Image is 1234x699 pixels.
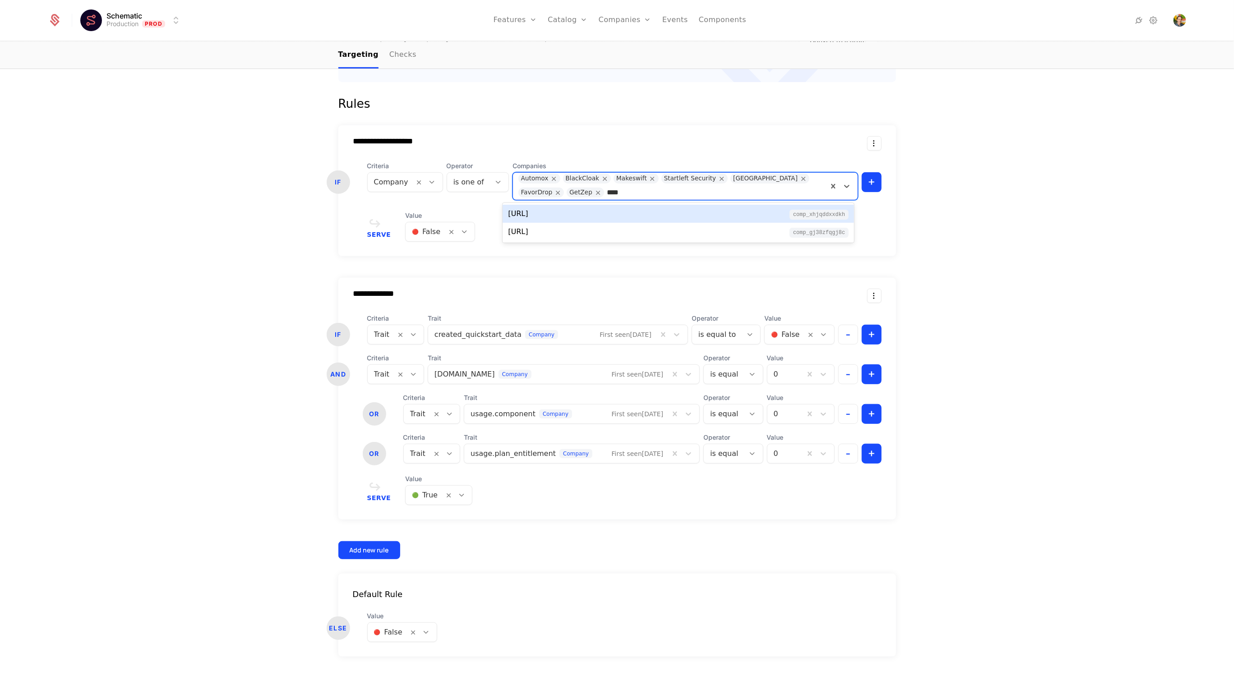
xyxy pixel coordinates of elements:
[83,10,181,30] button: Select environment
[703,354,763,363] span: Operator
[367,612,437,621] span: Value
[521,174,549,184] div: Automox
[338,42,379,69] a: Targeting
[767,433,835,442] span: Value
[647,174,659,184] div: Remove Makeswift
[338,588,896,601] div: Default Rule
[599,174,611,184] div: Remove BlackCloak
[1174,14,1186,27] button: Open user button
[767,393,835,402] span: Value
[867,289,882,303] button: Select action
[389,42,416,69] a: Checks
[464,433,700,442] span: Trait
[508,208,528,219] div: [URL]
[464,393,700,402] span: Trait
[338,42,416,69] ul: Choose Sub Page
[862,172,882,192] button: +
[327,323,350,346] div: IF
[367,354,425,363] span: Criteria
[327,616,350,640] div: ELSE
[338,97,896,111] div: Rules
[862,325,882,345] button: +
[403,433,461,442] span: Criteria
[447,161,509,170] span: Operator
[733,174,798,184] div: [GEOGRAPHIC_DATA]
[405,474,472,483] span: Value
[405,211,475,220] span: Value
[692,314,761,323] span: Operator
[549,174,560,184] div: Remove Automox
[1148,15,1159,26] a: Settings
[367,231,391,238] span: Serve
[838,444,858,464] button: -
[703,393,763,402] span: Operator
[350,546,389,555] div: Add new rule
[790,210,849,220] span: comp_XHjqDDXXdkH
[569,188,592,198] div: GetZep
[80,9,102,31] img: Schematic
[767,354,835,363] span: Value
[1174,14,1186,27] img: Ben Papillon
[338,42,896,69] nav: Main
[862,404,882,424] button: +
[327,170,350,194] div: IF
[142,20,165,28] span: Prod
[664,174,716,184] div: Startleft Security
[798,174,809,184] div: Remove Florence
[508,226,528,237] div: [URL]
[867,136,882,151] button: Select action
[566,174,600,184] div: BlackCloak
[1134,15,1145,26] a: Integrations
[838,364,858,384] button: -
[428,314,688,323] span: Trait
[428,354,700,363] span: Trait
[403,393,461,402] span: Criteria
[106,19,139,28] div: Production
[838,325,858,345] button: -
[367,314,425,323] span: Criteria
[703,433,763,442] span: Operator
[716,174,728,184] div: Remove Startleft Security
[764,314,834,323] span: Value
[592,188,604,198] div: Remove GetZep
[327,363,350,386] div: AND
[862,444,882,464] button: +
[552,188,564,198] div: Remove FavorDrop
[513,161,858,170] span: Companies
[363,402,386,426] div: OR
[521,188,553,198] div: FavorDrop
[838,404,858,424] button: -
[367,161,443,170] span: Criteria
[790,228,849,238] span: comp_gj38ZfQgj8C
[616,174,647,184] div: Makeswift
[363,442,386,465] div: OR
[367,495,391,501] span: Serve
[106,12,142,19] span: Schematic
[862,364,882,384] button: +
[338,541,400,559] button: Add new rule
